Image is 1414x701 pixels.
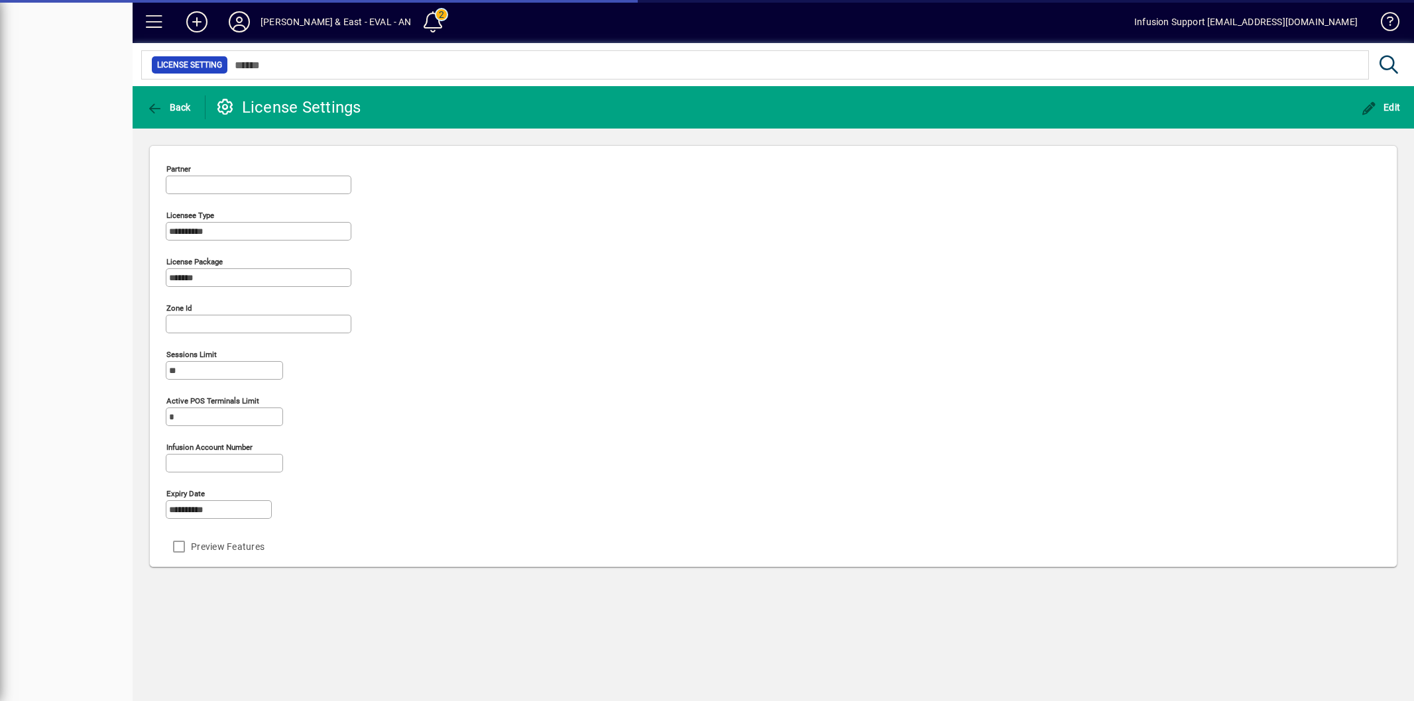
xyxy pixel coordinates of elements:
[261,11,412,32] div: [PERSON_NAME] & East - EVAL - AN
[166,257,223,266] mat-label: License Package
[1361,102,1401,113] span: Edit
[166,164,191,174] mat-label: Partner
[176,10,218,34] button: Add
[166,443,253,452] mat-label: Infusion account number
[147,102,191,113] span: Back
[166,396,259,405] mat-label: Active POS Terminals Limit
[166,211,214,220] mat-label: Licensee Type
[1358,95,1404,119] button: Edit
[218,10,261,34] button: Profile
[157,58,222,72] span: License Setting
[215,97,361,118] div: License Settings
[166,350,217,359] mat-label: Sessions Limit
[143,95,194,119] button: Back
[1371,3,1397,46] a: Knowledge Base
[166,489,205,498] mat-label: Expiry date
[133,95,206,119] app-page-header-button: Back
[166,303,192,313] mat-label: Zone Id
[1134,11,1358,32] div: Infusion Support [EMAIL_ADDRESS][DOMAIN_NAME]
